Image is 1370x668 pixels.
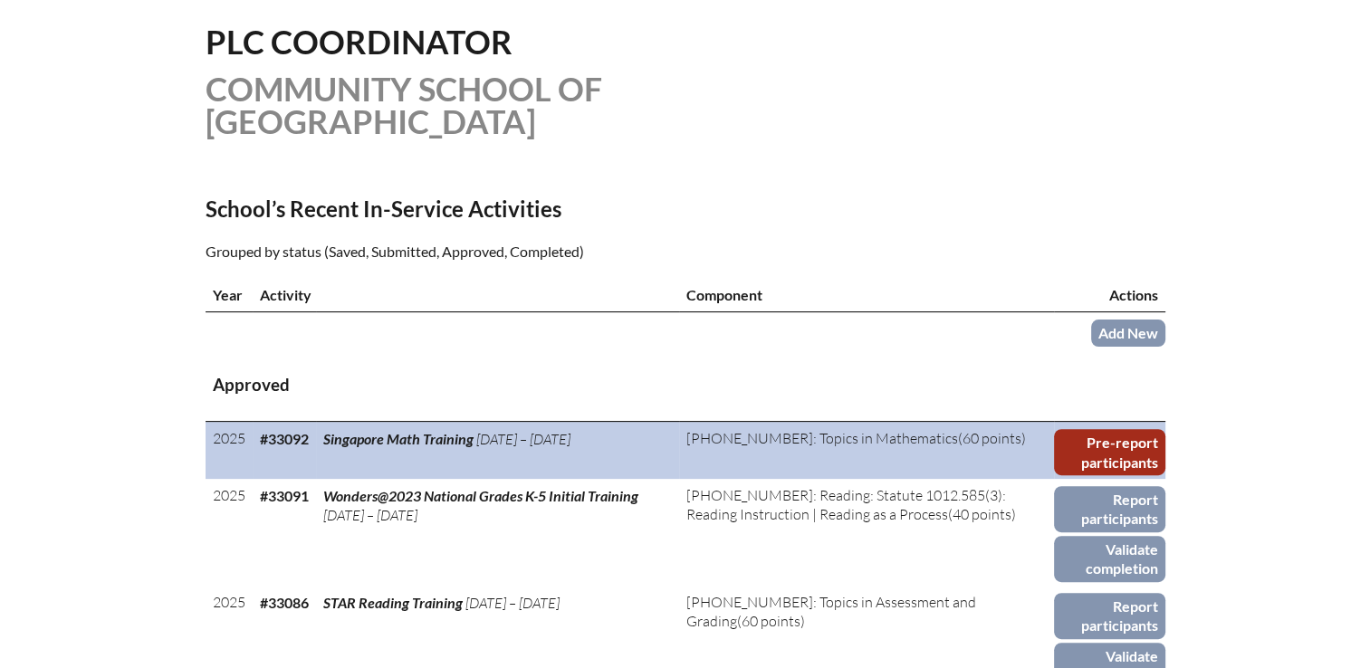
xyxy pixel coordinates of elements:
span: Singapore Math Training [323,430,474,447]
p: Grouped by status (Saved, Submitted, Approved, Completed) [206,240,843,263]
b: #33092 [260,430,309,447]
b: #33091 [260,487,309,504]
a: Report participants [1054,593,1164,639]
a: Validate completion [1054,536,1164,582]
a: Add New [1091,320,1165,346]
th: Component [679,278,1055,312]
span: [PHONE_NUMBER]: Topics in Mathematics [686,429,958,447]
th: Activity [253,278,679,312]
th: Year [206,278,253,312]
span: STAR Reading Training [323,594,463,611]
h3: Approved [213,374,1158,396]
span: Wonders@2023 National Grades K-5 Initial Training [323,487,638,504]
span: [PHONE_NUMBER]: Reading: Statute 1012.585(3): Reading Instruction | Reading as a Process [686,486,1006,523]
b: #33086 [260,594,309,611]
td: (40 points) [679,479,1055,586]
a: Pre-report participants [1054,429,1164,475]
span: [PHONE_NUMBER]: Topics in Assessment and Grading [686,593,976,630]
span: PLC Coordinator [206,22,513,62]
a: Report participants [1054,486,1164,532]
td: 2025 [206,479,253,586]
th: Actions [1054,278,1164,312]
h2: School’s Recent In-Service Activities [206,196,843,222]
td: 2025 [206,422,253,479]
span: [DATE] – [DATE] [323,506,417,524]
span: Community School of [GEOGRAPHIC_DATA] [206,69,602,141]
span: [DATE] – [DATE] [465,594,560,612]
td: (60 points) [679,422,1055,479]
span: [DATE] – [DATE] [476,430,570,448]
